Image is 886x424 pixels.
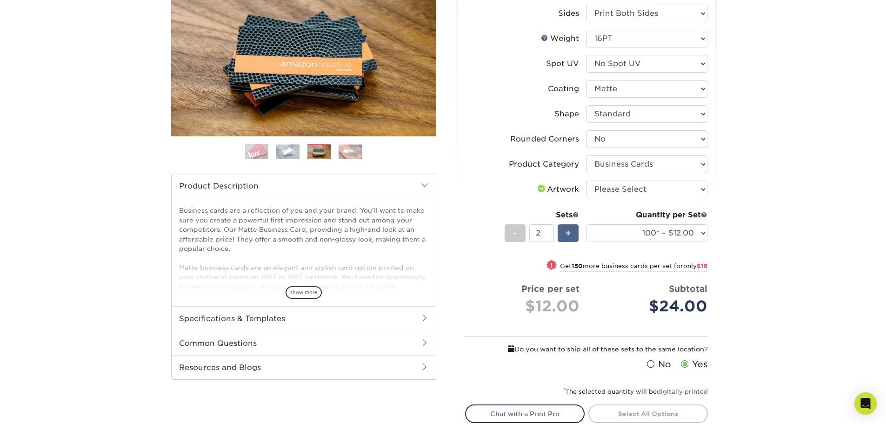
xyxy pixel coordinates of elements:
[307,145,331,160] img: Business Cards 03
[465,404,585,423] a: Chat with a Print Pro
[509,159,579,170] div: Product Category
[179,206,428,338] p: Business cards are a reflection of you and your brand. You'll want to make sure you create a powe...
[548,83,579,94] div: Coating
[172,306,436,330] h2: Specifications & Templates
[276,144,300,159] img: Business Cards 02
[172,331,436,355] h2: Common Questions
[339,144,362,159] img: Business Cards 04
[586,209,707,221] div: Quantity per Set
[546,58,579,69] div: Spot UV
[286,286,322,299] span: show more
[657,388,708,395] a: digitally printed
[572,262,583,269] strong: 150
[554,108,579,120] div: Shape
[521,283,580,294] strong: Price per set
[465,344,708,354] div: Do you want to ship all of these sets to the same location?
[172,174,436,198] h2: Product Description
[563,388,708,395] small: The selected quantity will be
[683,262,707,269] span: only
[560,262,707,272] small: Get more business cards per set for
[669,283,707,294] strong: Subtotal
[679,358,708,371] label: Yes
[505,209,579,221] div: Sets
[558,8,579,19] div: Sides
[510,134,579,145] div: Rounded Corners
[245,140,268,163] img: Business Cards 01
[473,295,580,317] div: $12.00
[541,33,579,44] div: Weight
[536,184,579,195] div: Artwork
[550,261,553,270] span: !
[513,226,517,240] span: -
[565,226,571,240] span: +
[697,262,707,269] span: $18
[172,355,436,379] h2: Resources and Blogs
[854,392,877,415] div: Open Intercom Messenger
[593,295,707,317] div: $24.00
[645,358,671,371] label: No
[588,404,708,423] a: Select All Options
